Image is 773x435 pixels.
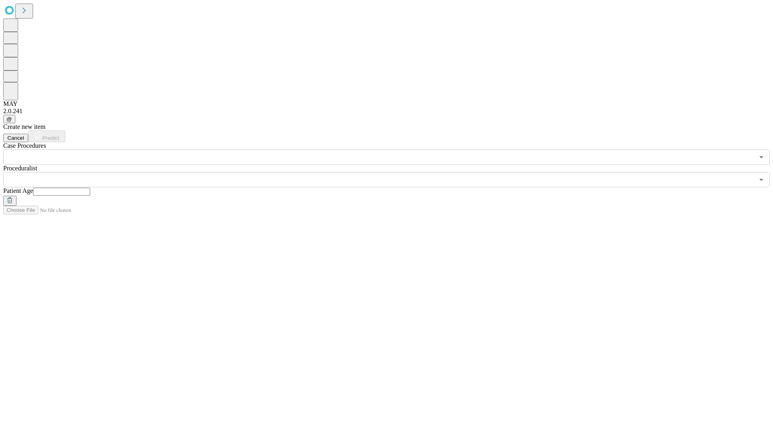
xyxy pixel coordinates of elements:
[28,130,65,142] button: Predict
[3,108,770,115] div: 2.0.241
[3,142,46,149] span: Scheduled Procedure
[7,135,24,141] span: Cancel
[3,165,37,172] span: Proceduralist
[3,100,770,108] div: MAY
[3,115,15,123] button: @
[3,187,33,194] span: Patient Age
[6,116,12,122] span: @
[3,134,28,142] button: Cancel
[756,151,767,163] button: Open
[756,174,767,185] button: Open
[42,135,59,141] span: Predict
[3,123,45,130] span: Create new item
